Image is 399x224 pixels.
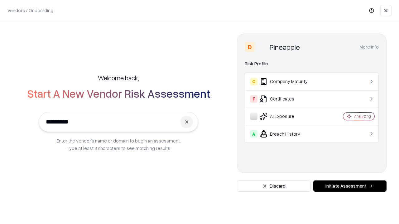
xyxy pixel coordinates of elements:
[359,41,379,53] button: More info
[250,78,257,85] div: C
[237,180,311,192] button: Discard
[270,42,300,52] div: Pineapple
[313,180,387,192] button: Initiate Assessment
[250,130,257,138] div: A
[245,60,379,68] div: Risk Profile
[7,7,53,14] p: Vendors / Onboarding
[250,95,257,103] div: F
[250,113,324,120] div: AI Exposure
[354,114,371,119] div: Analyzing
[257,42,267,52] img: Pineapple
[98,73,139,82] h5: Welcome back,
[27,87,210,100] h2: Start A New Vendor Risk Assessment
[245,42,255,52] div: D
[250,95,324,103] div: Certificates
[250,78,324,85] div: Company Maturity
[56,137,181,152] p: Enter the vendor’s name or domain to begin an assessment. Type at least 3 characters to see match...
[250,130,324,138] div: Breach History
